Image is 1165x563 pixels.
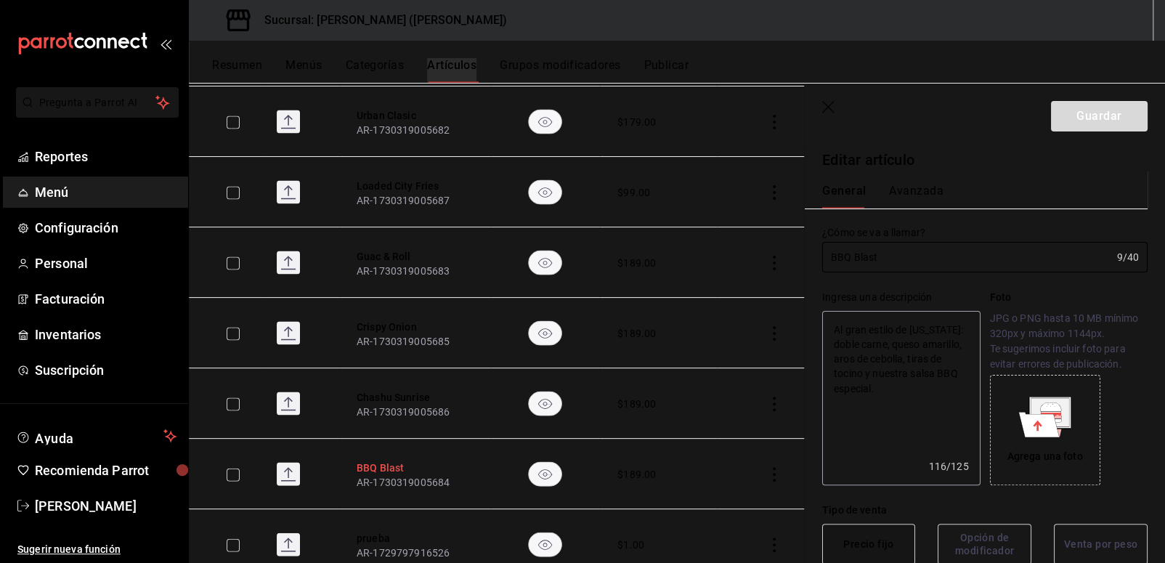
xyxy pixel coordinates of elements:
button: availability-product [528,179,562,204]
a: Pregunta a Parrot AI [10,105,179,121]
button: Pregunta a Parrot AI [16,87,179,118]
div: $ 189.00 [617,396,656,410]
span: Ayuda [35,427,158,445]
p: JPG o PNG hasta 10 MB mínimo 320px y máximo 1144px. Te sugerimos incluir foto para evitar errores... [990,311,1148,372]
button: Artículos [427,58,476,83]
button: Grupos modificadores [500,58,620,83]
button: availability-product [528,320,562,345]
button: actions [767,397,782,411]
button: edit-product-location [357,319,473,333]
div: $ 179.00 [617,114,656,129]
span: AR-1730319005683 [357,264,450,276]
div: $ 189.00 [617,466,656,481]
button: Menús [285,58,322,83]
span: AR-1730319005684 [357,476,450,487]
div: navigation tabs [822,184,1130,208]
button: availability-product [528,461,562,486]
p: Foto [990,290,1148,305]
button: actions [767,467,782,482]
div: Tipo de venta [822,503,1148,518]
button: Avanzada [889,184,943,208]
button: actions [767,326,782,341]
button: Publicar [644,58,689,83]
button: General [822,184,866,208]
span: Sugerir nueva función [17,542,176,557]
span: Personal [35,254,176,273]
div: Ingresa una descripción [822,290,980,305]
p: Editar artículo [822,149,1148,171]
div: navigation tabs [212,58,1165,83]
button: edit-product-location [357,530,473,545]
button: availability-product [528,391,562,416]
button: availability-product [528,532,562,556]
span: AR-1730319005686 [357,405,450,417]
div: Agrega una foto [1007,449,1083,464]
div: $ 189.00 [617,325,656,340]
label: ¿Cómo se va a llamar? [822,227,1148,238]
button: availability-product [528,109,562,134]
span: AR-1730319005687 [357,194,450,206]
div: $ 189.00 [617,255,656,270]
h3: Sucursal: [PERSON_NAME] ([PERSON_NAME]) [253,12,507,29]
span: AR-1730319005685 [357,335,450,347]
button: edit-product-location [357,389,473,404]
div: 9 /40 [1116,250,1139,264]
span: AR-1729797916526 [357,546,450,558]
span: Suscripción [35,360,176,380]
span: Configuración [35,218,176,238]
div: $ 99.00 [617,185,650,199]
span: Reportes [35,147,176,166]
button: availability-product [528,250,562,275]
button: actions [767,538,782,552]
span: AR-1730319005682 [357,123,450,135]
button: actions [767,256,782,270]
button: edit-product-location [357,178,473,193]
span: Inventarios [35,325,176,344]
span: Menú [35,182,176,202]
span: [PERSON_NAME] [35,496,176,516]
button: actions [767,185,782,200]
button: edit-product-location [357,108,473,122]
span: Facturación [35,289,176,309]
button: Resumen [212,58,262,83]
button: edit-product-location [357,248,473,263]
button: Categorías [346,58,405,83]
button: actions [767,115,782,129]
button: edit-product-location [357,460,473,474]
div: Agrega una foto [994,378,1097,482]
span: Pregunta a Parrot AI [39,95,156,110]
div: 116 /125 [929,459,969,474]
span: Recomienda Parrot [35,461,176,480]
div: $ 1.00 [617,537,644,551]
button: open_drawer_menu [160,38,171,49]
